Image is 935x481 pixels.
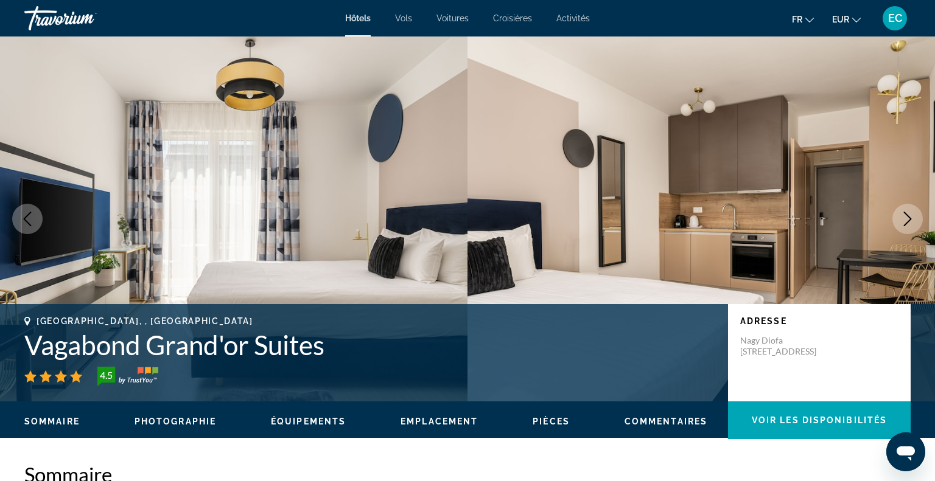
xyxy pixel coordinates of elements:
span: fr [792,15,802,24]
span: EUR [832,15,849,24]
iframe: Bouton de lancement de la fenêtre de messagerie [886,432,925,471]
button: Pièces [533,416,570,427]
span: Voir les disponibilités [752,415,887,425]
button: Commentaires [625,416,707,427]
span: Commentaires [625,417,707,426]
a: Activités [556,13,590,23]
a: Croisières [493,13,532,23]
button: Previous image [12,204,43,234]
span: Photographie [135,417,216,426]
button: Équipements [271,416,346,427]
button: Next image [892,204,923,234]
button: Sommaire [24,416,80,427]
a: Vols [395,13,412,23]
button: Emplacement [401,416,478,427]
span: EC [888,12,902,24]
h1: Vagabond Grand'or Suites [24,329,716,361]
div: 4.5 [94,368,118,382]
button: Change language [792,10,814,28]
button: User Menu [879,5,911,31]
span: Emplacement [401,417,478,426]
a: Hôtels [345,13,371,23]
span: [GEOGRAPHIC_DATA], , [GEOGRAPHIC_DATA] [37,316,253,326]
a: Travorium [24,2,146,34]
button: Photographie [135,416,216,427]
p: Nagy Diofa [STREET_ADDRESS] [740,335,838,357]
button: Voir les disponibilités [728,401,911,439]
img: trustyou-badge-hor.svg [97,367,158,386]
a: Voitures [436,13,469,23]
span: Sommaire [24,417,80,426]
button: Change currency [832,10,861,28]
p: Adresse [740,316,898,326]
span: Équipements [271,417,346,426]
span: Pièces [533,417,570,426]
